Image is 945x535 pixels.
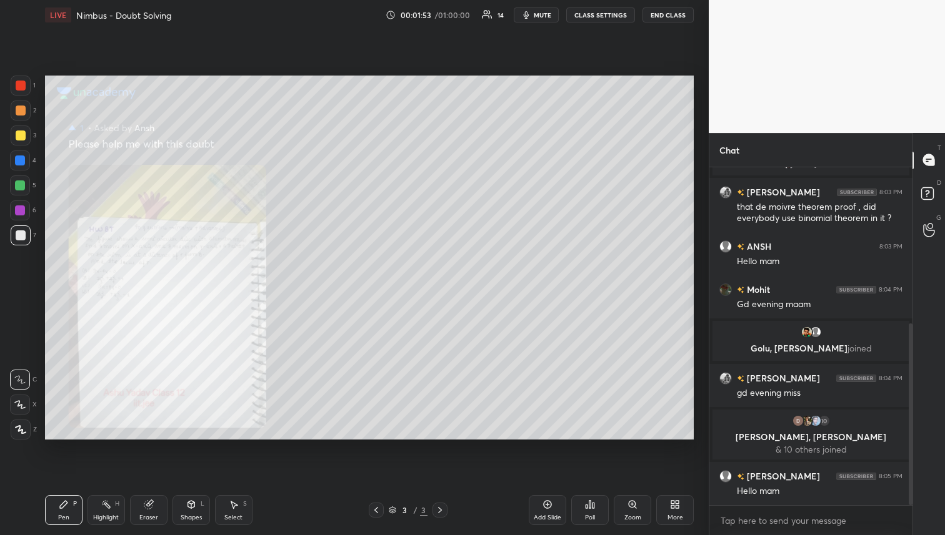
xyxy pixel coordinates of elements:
[792,415,804,427] img: 5c7bf750c17d44a89464ed4aeaff9f31.46002316_3
[818,415,831,427] div: 10
[243,501,247,507] div: S
[720,444,902,454] p: & 10 others joined
[744,185,820,199] h6: [PERSON_NAME]
[414,506,417,514] div: /
[45,7,71,22] div: LIVE
[58,514,69,521] div: Pen
[744,240,771,253] h6: ANSH
[801,326,813,338] img: 9cbb4c58a86d4877b2ed496391ea8537.jpg
[936,213,941,222] p: G
[937,143,941,152] p: T
[815,158,839,168] span: joined
[709,134,749,167] p: Chat
[11,101,36,120] div: 2
[879,285,902,293] div: 8:04 PM
[836,285,876,293] img: 4P8fHbbgJtejmAAAAAElFTkSuQmCC
[115,501,119,507] div: H
[720,432,902,442] p: [PERSON_NAME], [PERSON_NAME]
[837,188,877,195] img: 4P8fHbbgJtejmAAAAAElFTkSuQmCC
[847,342,872,354] span: joined
[10,150,36,170] div: 4
[879,472,902,479] div: 8:05 PM
[11,225,36,245] div: 7
[809,326,822,338] img: default.png
[800,158,815,168] span: You
[744,283,770,296] h6: Mohit
[737,201,902,225] div: that de moivre theorem proof , did everybody use binomial theorem in it ?
[719,185,732,198] img: cd02ab0604d84c3797398be36a81e532.png
[737,287,744,293] img: no-rating-badge.077c3623.svg
[737,485,902,498] div: Hello mam
[497,12,504,18] div: 14
[836,472,876,479] img: 4P8fHbbgJtejmAAAAAElFTkSuQmCC
[534,11,551,19] span: mute
[76,9,171,21] h4: Nimbus - Doubt Solving
[737,375,744,382] img: no-rating-badge.077c3623.svg
[709,167,912,505] div: grid
[642,7,694,22] button: End Class
[782,157,795,169] img: 35c4734365c64526bb4c9966d08b652c.jpg
[73,501,77,507] div: P
[719,469,732,482] img: default.png
[719,240,732,252] img: default.png
[10,175,36,195] div: 5
[737,243,744,250] img: no-rating-badge.077c3623.svg
[737,255,902,268] div: Hello mam
[11,125,36,145] div: 3
[720,343,902,353] p: Golu, [PERSON_NAME]
[224,514,242,521] div: Select
[667,514,683,521] div: More
[624,514,641,521] div: Zoom
[585,514,595,521] div: Poll
[744,371,820,385] h6: [PERSON_NAME]
[566,7,635,22] button: CLASS SETTINGS
[10,395,37,415] div: X
[737,387,902,400] div: gd evening miss
[737,473,744,480] img: no-rating-badge.077c3623.svg
[719,283,732,295] img: f80c770ad08549ae8ce54a728834ab4d.jpg
[719,371,732,384] img: cd02ab0604d84c3797398be36a81e532.png
[10,370,37,390] div: C
[181,514,202,521] div: Shapes
[534,514,561,521] div: Add Slide
[93,514,119,521] div: Highlight
[879,188,902,195] div: 8:03 PM
[836,374,876,381] img: 4P8fHbbgJtejmAAAAAElFTkSuQmCC
[11,420,37,439] div: Z
[514,7,559,22] button: mute
[139,514,158,521] div: Eraser
[801,415,813,427] img: 14ec862ebd5f44a9a1cf696af44fddfe.jpg
[399,506,411,514] div: 3
[201,501,204,507] div: L
[420,504,427,516] div: 3
[744,469,820,483] h6: [PERSON_NAME]
[737,189,744,196] img: no-rating-badge.077c3623.svg
[809,415,822,427] img: 215c31cd292246948b897283c4a80200.jpg
[879,374,902,381] div: 8:04 PM
[937,178,941,187] p: D
[10,200,36,220] div: 6
[11,76,36,96] div: 1
[737,298,902,311] div: Gd evening maam
[879,242,902,250] div: 8:03 PM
